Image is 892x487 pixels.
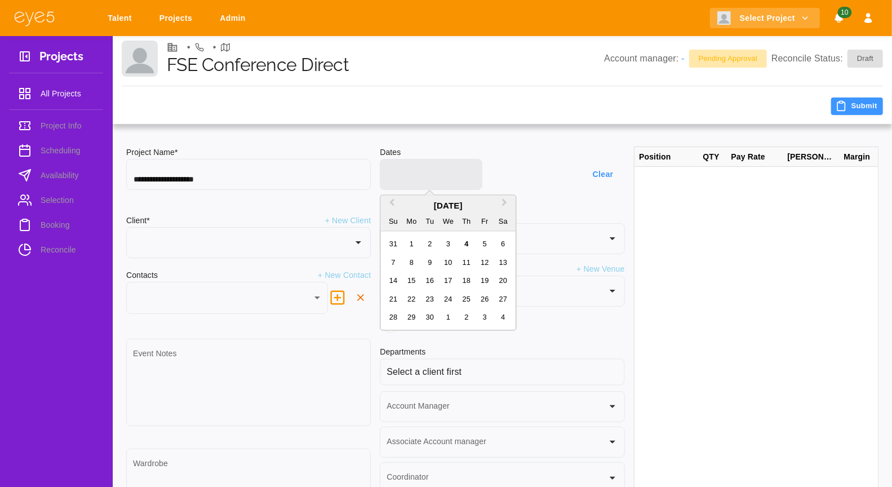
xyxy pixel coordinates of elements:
button: Open [605,399,620,414]
h6: Dates [380,147,624,159]
div: Choose Friday, September 19th, 2025 [477,273,492,289]
button: Open [350,234,366,250]
div: Choose Tuesday, September 16th, 2025 [422,273,437,289]
a: Talent [100,8,143,29]
div: Choose Sunday, August 31st, 2025 [385,237,401,252]
div: Choose Friday, September 5th, 2025 [477,237,492,252]
span: All Projects [41,87,94,100]
div: Choose Thursday, September 4th, 2025 [459,237,474,252]
button: Previous Month [381,197,400,215]
div: Choose Sunday, September 14th, 2025 [385,273,401,289]
p: + New Venue [576,263,624,276]
button: Select Project [710,8,820,29]
div: Choose Sunday, September 28th, 2025 [385,310,401,325]
div: Choose Saturday, September 27th, 2025 [495,291,511,307]
p: Account manager: [604,52,684,65]
div: Choose Saturday, October 4th, 2025 [495,310,511,325]
div: Choose Thursday, September 18th, 2025 [459,273,474,289]
button: delete [350,287,371,308]
div: Sa [495,214,511,229]
h6: Client* [126,215,150,227]
span: Draft [850,53,880,64]
div: Choose Tuesday, September 2nd, 2025 [422,237,437,252]
div: Choose Saturday, September 20th, 2025 [495,273,511,289]
button: Notifications [829,8,849,29]
div: Choose Friday, September 12th, 2025 [477,255,492,270]
h6: Project Name* [126,147,371,159]
div: Position [634,147,698,167]
a: Projects [152,8,203,29]
div: [PERSON_NAME] [783,147,839,167]
button: delete [325,285,350,311]
div: QTY [698,147,726,167]
div: Choose Wednesday, September 17th, 2025 [441,273,456,289]
button: Next Month [497,197,515,215]
div: Choose Saturday, September 13th, 2025 [495,255,511,270]
div: Choose Thursday, September 11th, 2025 [459,255,474,270]
div: Choose Tuesday, September 9th, 2025 [422,255,437,270]
div: Choose Thursday, September 25th, 2025 [459,291,474,307]
h6: Contacts [126,269,158,282]
div: Choose Sunday, September 21st, 2025 [385,291,401,307]
div: Choose Friday, October 3rd, 2025 [477,310,492,325]
button: Open [605,470,620,486]
p: Reconcile Status: [771,50,883,68]
button: Open [605,283,620,299]
h3: Projects [39,50,83,67]
div: Choose Thursday, October 2nd, 2025 [459,310,474,325]
button: Open [605,231,620,246]
div: Choose Monday, September 8th, 2025 [404,255,419,270]
button: Submit [831,98,883,115]
h1: FSE Conference Direct [167,54,604,76]
span: 10 [837,7,851,18]
div: Choose Monday, September 22nd, 2025 [404,291,419,307]
li: • [213,41,216,54]
div: Choose Wednesday, September 10th, 2025 [441,255,456,270]
div: Margin [839,147,878,167]
div: Th [459,214,474,229]
img: eye5 [14,10,55,26]
div: Tu [422,214,437,229]
a: - [681,54,684,63]
div: Pay Rate [726,147,783,167]
a: Admin [212,8,257,29]
div: Choose Tuesday, September 30th, 2025 [422,310,437,325]
img: Client logo [122,41,158,77]
div: Choose Tuesday, September 23rd, 2025 [422,291,437,307]
button: Open [605,434,620,450]
div: Choose Monday, September 29th, 2025 [404,310,419,325]
div: Choose Saturday, September 6th, 2025 [495,237,511,252]
div: month 2025-09 [384,235,512,326]
div: Choose Friday, September 26th, 2025 [477,291,492,307]
span: Pending Approval [692,53,764,64]
div: Choose Wednesday, September 24th, 2025 [441,291,456,307]
div: Choose Monday, September 15th, 2025 [404,273,419,289]
div: Mo [404,214,419,229]
div: Fr [477,214,492,229]
li: • [187,41,190,54]
div: Choose Monday, September 1st, 2025 [404,237,419,252]
div: Su [385,214,401,229]
div: Choose Wednesday, September 3rd, 2025 [441,237,456,252]
a: All Projects [9,82,103,105]
button: Clear [585,164,625,185]
img: Client logo [717,11,731,25]
p: + New Contact [318,269,371,282]
div: Choose Wednesday, October 1st, 2025 [441,310,456,325]
div: Choose Sunday, September 7th, 2025 [385,255,401,270]
div: [DATE] [380,200,516,213]
div: We [441,214,456,229]
div: Select a client first [380,358,624,386]
p: + New Client [325,215,371,227]
h6: Departments [380,346,624,358]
